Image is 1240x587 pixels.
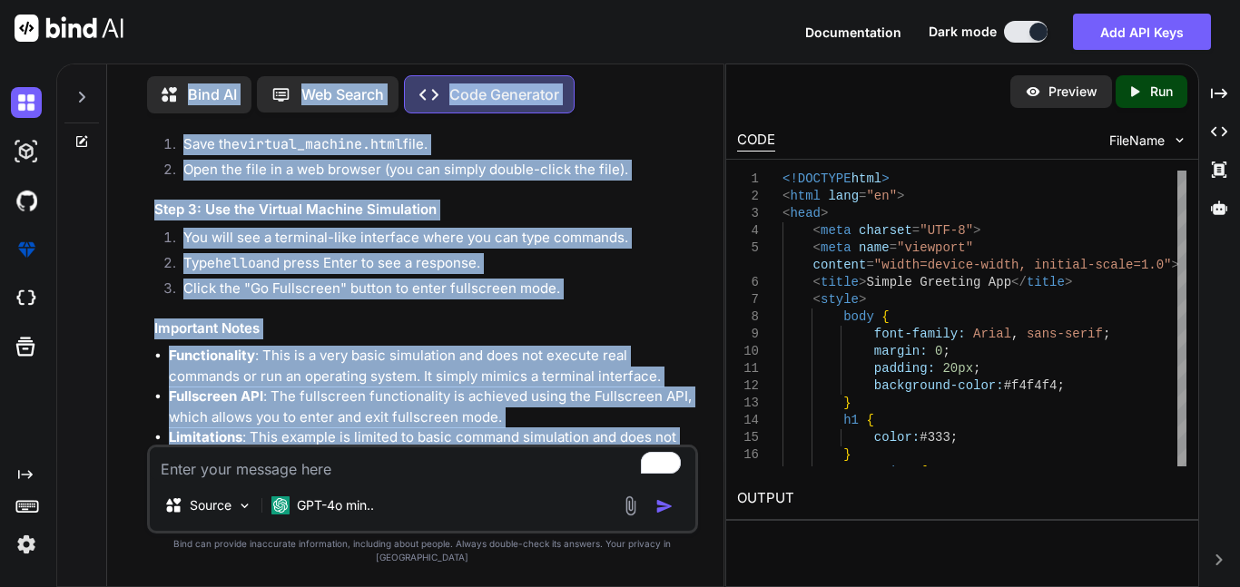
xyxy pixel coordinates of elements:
span: Dark mode [929,23,997,41]
span: sans-serif [1027,327,1103,341]
span: = [912,223,920,238]
span: font-family: [874,327,966,341]
span: > [1065,275,1072,289]
div: 2 [737,188,759,205]
span: margin: [874,344,928,358]
div: 7 [737,291,759,308]
p: Run [1150,83,1173,101]
li: You will see a terminal-like interface where you can type commands. [169,228,694,253]
span: > [859,275,866,289]
img: attachment [620,495,641,516]
span: "en" [866,189,897,203]
span: color: [874,430,920,445]
img: githubDark [11,185,42,216]
span: { [881,309,889,324]
img: chevron down [1172,132,1187,148]
span: meta [821,223,851,238]
span: style [821,292,859,307]
code: hello [215,254,256,272]
span: < [813,292,821,307]
span: #f4f4f4 [1004,378,1058,393]
span: = [859,189,866,203]
div: 15 [737,429,759,446]
span: content [813,258,867,272]
p: GPT-4o min.. [297,496,374,514]
img: GPT-4o mini [271,496,290,514]
span: < [782,206,790,220]
button: Documentation [805,23,901,42]
strong: Fullscreen API [169,387,263,405]
img: Pick Models [237,498,252,514]
textarea: To enrich screen reader interactions, please activate Accessibility in Grammarly extension settings [150,447,695,480]
div: CODE [737,130,775,152]
span: > [1172,258,1179,272]
div: 14 [737,412,759,429]
span: background-color: [874,378,1004,393]
img: darkAi-studio [11,136,42,167]
img: Bind AI [15,15,123,42]
img: cloudideIcon [11,283,42,314]
span: ; [973,361,980,376]
span: > [973,223,980,238]
span: "viewport" [897,240,973,255]
li: Save the file. [169,134,694,160]
div: 16 [737,446,759,464]
li: : This is a very basic simulation and does not execute real commands or run an operating system. ... [169,346,694,386]
span: { [920,465,927,479]
span: } [843,396,851,410]
img: darkChat [11,87,42,118]
li: Open the file in a web browser (you can simply double-click the file). [169,160,694,185]
span: 0 [935,344,942,358]
li: : The fullscreen functionality is achieved using the Fullscreen API, which allows you to enter an... [169,386,694,427]
span: < [813,240,821,255]
p: Bind can provide inaccurate information, including about people. Always double-check its answers.... [147,537,698,564]
span: "UTF-8" [920,223,973,238]
span: Documentation [805,24,901,40]
img: premium [11,234,42,265]
strong: Limitations [169,428,242,445]
span: > [821,206,828,220]
span: meta [821,240,851,255]
span: name [859,240,890,255]
button: Add API Keys [1073,14,1211,50]
span: </ [1011,275,1027,289]
span: head [790,206,821,220]
span: Simple Greeting App [866,275,1011,289]
p: Preview [1048,83,1097,101]
span: } [843,447,851,462]
span: #greeting [843,465,912,479]
img: settings [11,529,42,560]
span: < [782,189,790,203]
span: body [843,309,874,324]
div: 5 [737,240,759,257]
span: html [790,189,821,203]
div: 4 [737,222,759,240]
span: > [897,189,904,203]
div: 17 [737,464,759,481]
span: lang [828,189,859,203]
span: ; [942,344,950,358]
div: 6 [737,274,759,291]
h2: OUTPUT [726,477,1198,520]
div: 1 [737,171,759,188]
li: : This example is limited to basic command simulation and does not include any real VM capabilities. [169,427,694,468]
span: = [890,240,897,255]
div: 11 [737,360,759,377]
div: 13 [737,395,759,412]
p: Web Search [301,83,384,105]
img: icon [655,497,674,515]
span: { [866,413,873,427]
p: Bind AI [188,83,237,105]
span: #333 [920,430,950,445]
span: = [866,258,873,272]
p: Source [190,496,231,514]
div: 10 [737,343,759,360]
span: charset [859,223,912,238]
span: , [1011,327,1019,341]
div: 9 [737,326,759,343]
span: padding: [874,361,935,376]
span: 20px [942,361,973,376]
span: "width=device-width, initial-scale=1.0" [874,258,1172,272]
span: html [851,171,882,186]
span: < [813,275,821,289]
